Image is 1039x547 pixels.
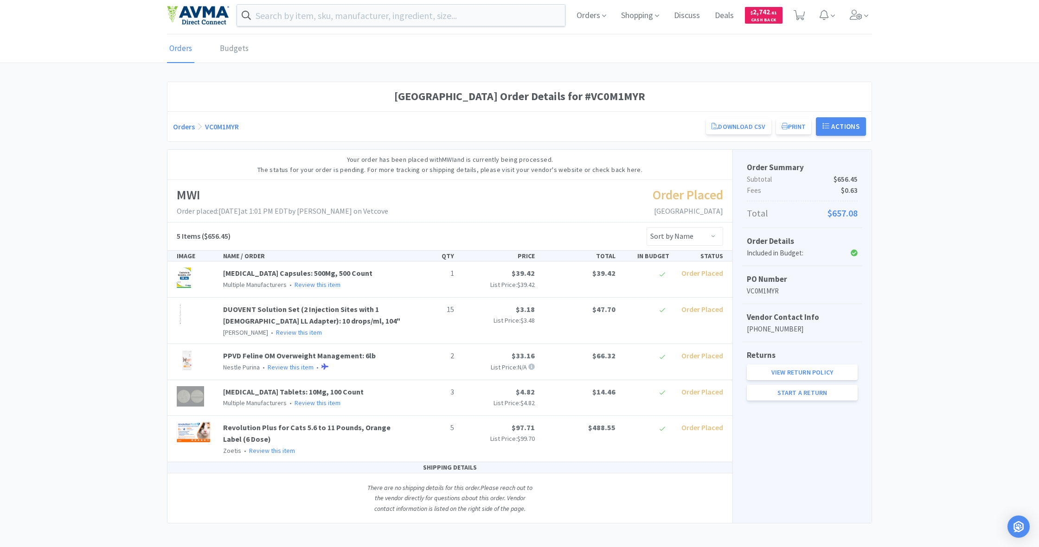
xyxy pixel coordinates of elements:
[408,350,454,362] p: 2
[747,324,858,335] p: [PHONE_NUMBER]
[681,268,723,278] span: Order Placed
[747,286,858,297] p: VC0M1MYR
[711,12,738,20] a: Deals
[747,235,858,248] h5: Order Details
[408,304,454,316] p: 15
[681,423,723,432] span: Order Placed
[223,446,241,455] span: Zoetis
[295,280,340,289] a: Review this item
[462,280,535,290] p: List Price:
[520,316,535,324] span: $3.48
[619,251,673,261] div: IN BUDGET
[592,351,616,360] span: $66.32
[512,268,535,278] span: $39.42
[520,399,535,407] span: $4.82
[745,3,782,28] a: $2,742.61Cash Back
[747,311,858,324] h5: Vendor Contact Info
[462,398,535,408] p: List Price:
[404,251,458,261] div: QTY
[588,423,616,432] span: $488.55
[747,364,858,380] a: View Return Policy
[167,150,732,180] div: Your order has been placed with MWI and is currently being processed. The status for your order i...
[261,363,266,371] span: •
[223,399,287,407] span: Multiple Manufacturers
[315,363,320,371] span: •
[673,251,727,261] div: STATUS
[750,10,753,16] span: $
[776,119,812,134] button: Print
[367,483,532,513] i: There are no shipping details for this order. Please reach out to the vendor directly for questio...
[167,462,732,473] div: SHIPPING DETAILS
[747,385,858,401] a: Start a Return
[177,386,204,407] img: d7f5a7ef16e84ffea11b73860aed2997_692689.png
[223,423,391,444] a: Revolution Plus for Cats 5.6 to 11 Pounds, Orange Label (6 Dose)
[834,174,858,185] span: $656.45
[592,387,616,396] span: $14.46
[517,280,535,289] span: $39.42
[177,205,388,217] p: Order placed: [DATE] at 1:01 PM EDT by [PERSON_NAME] on Vetcove
[750,7,777,16] span: 2,742
[816,117,866,136] button: Actions
[747,349,858,362] h5: Returns
[747,273,858,286] h5: PO Number
[592,305,616,314] span: $47.70
[223,363,260,371] span: Nestle Purina
[512,423,535,432] span: $97.71
[223,351,376,360] a: PPVD Feline OM Overweight Management: 6lb
[827,206,858,221] span: $657.08
[177,184,388,205] h1: MWI
[681,387,723,396] span: Order Placed
[512,351,535,360] span: $33.16
[747,206,858,221] p: Total
[653,205,723,217] p: [GEOGRAPHIC_DATA]
[167,6,229,25] img: e4e33dab9f054f5782a47901c742baa9_102.png
[516,305,535,314] span: $3.18
[458,251,539,261] div: PRICE
[288,280,293,289] span: •
[269,328,275,337] span: •
[539,251,619,261] div: TOTAL
[177,304,184,324] img: 06bd02bffad7472790566f9af402cb50_11205.png
[295,399,340,407] a: Review this item
[770,10,777,16] span: . 61
[462,362,535,372] p: List Price: N/A
[219,251,404,261] div: NAME / ORDER
[205,122,239,131] a: VC0M1MYR
[681,305,723,314] span: Order Placed
[747,248,821,259] div: Included in Budget:
[747,161,858,174] h5: Order Summary
[268,363,314,371] a: Review this item
[177,350,197,370] img: 9ae4190d82234b25abcdfd3f82304499_10998.png
[173,122,195,131] a: Orders
[653,186,723,203] span: Order Placed
[288,399,293,407] span: •
[173,251,219,261] div: IMAGE
[223,268,372,278] a: [MEDICAL_DATA] Capsules: 500Mg, 500 Count
[223,328,268,337] span: [PERSON_NAME]
[592,268,616,278] span: $39.42
[249,446,295,455] a: Review this item
[681,351,723,360] span: Order Placed
[747,185,858,196] p: Fees
[223,305,400,326] a: DUOVENT Solution Set (2 Injection Sites with 1 [DEMOGRAPHIC_DATA] LL Adapter): 10 drops/ml, 104"
[706,119,771,134] a: Download CSV
[670,12,704,20] a: Discuss
[841,185,858,196] span: $0.63
[167,35,194,63] a: Orders
[243,446,248,455] span: •
[517,434,535,443] span: $99.70
[276,328,322,337] a: Review this item
[177,422,210,442] img: eb3c8438f3ff4c7095a49eeccf4a5c55_284432.png
[462,433,535,444] p: List Price:
[408,422,454,434] p: 5
[747,174,858,185] p: Subtotal
[408,267,454,280] p: 1
[177,231,200,241] span: 5 Items
[218,35,251,63] a: Budgets
[237,5,565,26] input: Search by item, sku, manufacturer, ingredient, size...
[177,267,191,288] img: b156a7f838134706913f785759e58084_461444.png
[1007,515,1030,538] div: Open Intercom Messenger
[516,387,535,396] span: $4.82
[223,387,364,396] a: [MEDICAL_DATA] Tablets: 10Mg, 100 Count
[462,315,535,325] p: List Price:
